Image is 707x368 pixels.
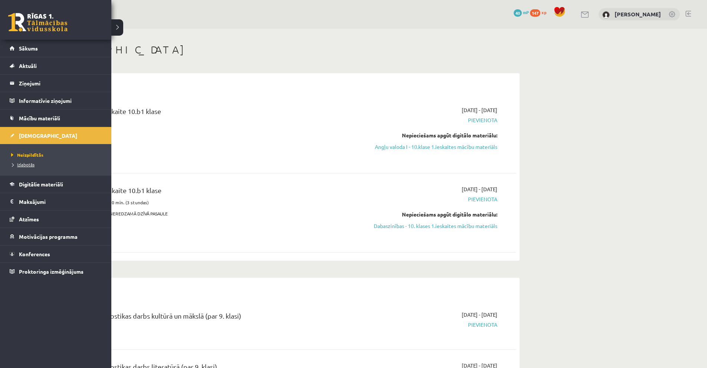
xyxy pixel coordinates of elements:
span: Konferences [19,251,50,257]
h1: [DEMOGRAPHIC_DATA] [45,43,520,56]
a: Atzīmes [10,211,102,228]
img: Stepans Grigorjevs [602,11,610,19]
a: Rīgas 1. Tālmācības vidusskola [8,13,68,32]
span: Neizpildītās [9,152,43,158]
span: Motivācijas programma [19,233,78,240]
legend: Ziņojumi [19,75,102,92]
div: Nepieciešams apgūt digitālo materiālu: [357,211,497,218]
span: Pievienota [357,116,497,124]
span: Proktoringa izmēģinājums [19,268,84,275]
div: 10.b1 klases diagnostikas darbs kultūrā un mākslā (par 9. klasi) [56,311,346,325]
a: Maksājumi [10,193,102,210]
a: Sākums [10,40,102,57]
a: Izlabotās [9,161,104,168]
span: 40 [514,9,522,17]
span: 147 [530,9,540,17]
a: Proktoringa izmēģinājums [10,263,102,280]
a: 147 xp [530,9,550,15]
span: Pievienota [357,195,497,203]
a: Konferences [10,245,102,263]
p: Tēma: PASAULE AP MUMS. NEREDZAMĀ DZĪVĀ PASAULE [56,210,346,217]
a: Dabaszinības - 10. klases 1.ieskaites mācību materiāls [357,222,497,230]
a: [DEMOGRAPHIC_DATA] [10,127,102,144]
div: Angļu valoda 1. ieskaite 10.b1 klase [56,106,346,120]
span: Sākums [19,45,38,52]
a: Neizpildītās [9,152,104,158]
span: mP [523,9,529,15]
span: [DATE] - [DATE] [462,185,497,193]
a: Angļu valoda I - 10.klase 1.ieskaites mācību materiāls [357,143,497,151]
span: Izlabotās [9,162,35,167]
legend: Informatīvie ziņojumi [19,92,102,109]
span: Atzīmes [19,216,39,222]
span: [DATE] - [DATE] [462,106,497,114]
a: Ziņojumi [10,75,102,92]
a: [PERSON_NAME] [615,10,661,18]
p: Ieskaites pildīšanas laiks 180 min. (3 stundas) [56,199,346,206]
span: Mācību materiāli [19,115,60,121]
a: Motivācijas programma [10,228,102,245]
span: Digitālie materiāli [19,181,63,188]
span: Pievienota [357,321,497,329]
span: xp [541,9,546,15]
span: [DATE] - [DATE] [462,311,497,319]
a: Informatīvie ziņojumi [10,92,102,109]
legend: Maksājumi [19,193,102,210]
a: Mācību materiāli [10,110,102,127]
div: Dabaszinības 1. ieskaite 10.b1 klase [56,185,346,199]
a: Digitālie materiāli [10,176,102,193]
span: Aktuāli [19,62,37,69]
a: Aktuāli [10,57,102,74]
div: Nepieciešams apgūt digitālo materiālu: [357,131,497,139]
span: [DEMOGRAPHIC_DATA] [19,132,77,139]
a: 40 mP [514,9,529,15]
